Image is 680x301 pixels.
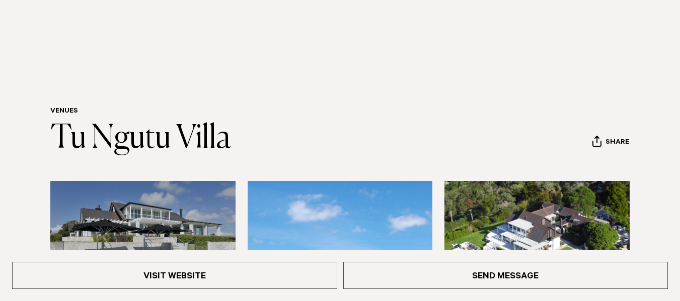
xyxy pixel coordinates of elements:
a: Tu Ngutu Villa [50,123,231,155]
a: Visit Website [12,262,337,289]
a: Send Message [343,262,668,289]
a: Venues [50,108,78,116]
button: Share [592,135,630,150]
span: Share [606,138,629,148]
